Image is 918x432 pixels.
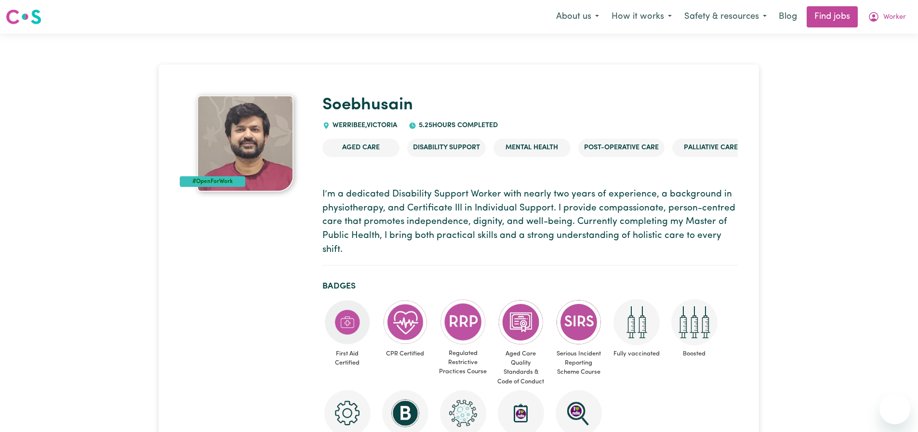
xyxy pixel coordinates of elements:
img: Soebhusain [197,95,293,192]
img: Care and support worker has received booster dose of COVID-19 vaccination [671,299,718,345]
a: Soebhusain's profile picture'#OpenForWork [180,95,310,192]
li: Disability Support [407,139,486,157]
span: CPR Certified [380,345,430,362]
img: CS Academy: Serious Incident Reporting Scheme course completed [556,299,602,345]
li: Post-operative care [578,139,665,157]
a: Find jobs [807,6,858,27]
a: Soebhusain [322,97,413,114]
span: Regulated Restrictive Practices Course [438,345,488,380]
button: Safety & resources [678,7,773,27]
img: Care and support worker has received 2 doses of COVID-19 vaccine [613,299,660,345]
a: Blog [773,6,803,27]
a: Careseekers logo [6,6,41,28]
li: Aged Care [322,139,399,157]
span: First Aid Certified [322,345,373,371]
h2: Badges [322,281,738,291]
li: Palliative care [672,139,749,157]
span: Boosted [669,345,719,362]
button: About us [550,7,605,27]
iframe: Button to launch messaging window [879,393,910,424]
button: How it works [605,7,678,27]
img: Care and support worker has completed First Aid Certification [324,299,371,345]
img: Care and support worker has completed CPR Certification [382,299,428,345]
span: 5.25 hours completed [416,122,498,129]
img: Careseekers logo [6,8,41,26]
button: My Account [862,7,912,27]
img: CS Academy: Aged Care Quality Standards & Code of Conduct course completed [498,299,544,345]
span: Worker [883,12,906,23]
p: I’m a dedicated Disability Support Worker with nearly two years of experience, a background in ph... [322,188,738,257]
li: Mental Health [493,139,571,157]
span: Aged Care Quality Standards & Code of Conduct [496,345,546,390]
span: Serious Incident Reporting Scheme Course [554,345,604,381]
div: #OpenForWork [180,176,245,187]
span: WERRIBEE , Victoria [330,122,397,129]
span: Fully vaccinated [612,345,662,362]
img: CS Academy: Regulated Restrictive Practices course completed [440,299,486,345]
